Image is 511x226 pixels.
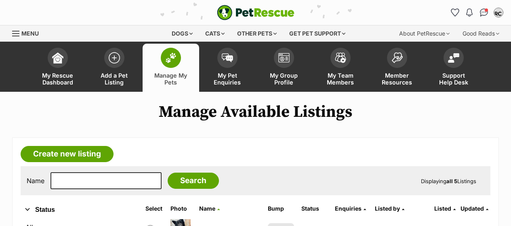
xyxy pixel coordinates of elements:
span: My Pet Enquiries [209,72,246,86]
img: pet-enquiries-icon-7e3ad2cf08bfb03b45e93fb7055b45f3efa6380592205ae92323e6603595dc1f.svg [222,53,233,62]
img: chat-41dd97257d64d25036548639549fe6c8038ab92f7586957e7f3b1b290dea8141.svg [480,8,488,17]
a: Manage My Pets [143,44,199,92]
a: Menu [12,25,44,40]
th: Photo [167,202,195,215]
span: Displaying Listings [421,178,476,184]
input: Search [168,173,219,189]
a: PetRescue [217,5,294,20]
ul: Account quick links [448,6,505,19]
span: My Team Members [322,72,359,86]
span: My Group Profile [266,72,302,86]
div: Get pet support [284,25,351,42]
span: Updated [461,205,484,212]
a: My Rescue Dashboard [29,44,86,92]
a: My Pet Enquiries [199,44,256,92]
img: add-pet-listing-icon-0afa8454b4691262ce3f59096e99ab1cd57d4a30225e0717b998d2c9b9846f56.svg [109,52,120,63]
span: Member Resources [379,72,415,86]
a: My Group Profile [256,44,312,92]
span: translation missing: en.admin.listings.index.attributes.enquiries [335,205,362,212]
img: Megan Gibbs profile pic [494,8,503,17]
strong: all 5 [446,178,457,184]
div: Good Reads [457,25,505,42]
label: Name [27,177,44,184]
img: help-desk-icon-fdf02630f3aa405de69fd3d07c3f3aa587a6932b1a1747fa1d2bba05be0121f9.svg [448,53,459,63]
a: Favourites [448,6,461,19]
th: Bump [265,202,297,215]
a: Conversations [477,6,490,19]
span: My Rescue Dashboard [40,72,76,86]
a: Member Resources [369,44,425,92]
button: My account [492,6,505,19]
a: Add a Pet Listing [86,44,143,92]
div: Cats [200,25,230,42]
div: Other pets [231,25,282,42]
th: Status [298,202,331,215]
a: Name [199,205,220,212]
a: Create new listing [21,146,114,162]
button: Status [21,205,133,215]
a: Enquiries [335,205,366,212]
span: Manage My Pets [153,72,189,86]
a: My Team Members [312,44,369,92]
span: Listed [434,205,451,212]
img: dashboard-icon-eb2f2d2d3e046f16d808141f083e7271f6b2e854fb5c12c21221c1fb7104beca.svg [52,52,63,63]
img: notifications-46538b983faf8c2785f20acdc204bb7945ddae34d4c08c2a6579f10ce5e182be.svg [466,8,473,17]
div: About PetRescue [393,25,455,42]
span: Name [199,205,215,212]
span: Add a Pet Listing [96,72,132,86]
img: member-resources-icon-8e73f808a243e03378d46382f2149f9095a855e16c252ad45f914b54edf8863c.svg [391,52,403,63]
span: Menu [21,30,39,37]
span: Support Help Desk [435,72,472,86]
div: Dogs [166,25,198,42]
button: Notifications [463,6,476,19]
img: group-profile-icon-3fa3cf56718a62981997c0bc7e787c4b2cf8bcc04b72c1350f741eb67cf2f40e.svg [278,53,290,63]
img: manage-my-pets-icon-02211641906a0b7f246fdf0571729dbe1e7629f14944591b6c1af311fb30b64b.svg [165,53,177,63]
a: Support Help Desk [425,44,482,92]
span: Listed by [375,205,400,212]
img: team-members-icon-5396bd8760b3fe7c0b43da4ab00e1e3bb1a5d9ba89233759b79545d2d3fc5d0d.svg [335,53,346,63]
a: Listed [434,205,456,212]
a: Listed by [375,205,404,212]
img: logo-e224e6f780fb5917bec1dbf3a21bbac754714ae5b6737aabdf751b685950b380.svg [217,5,294,20]
th: Select [142,202,166,215]
a: Updated [461,205,488,212]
